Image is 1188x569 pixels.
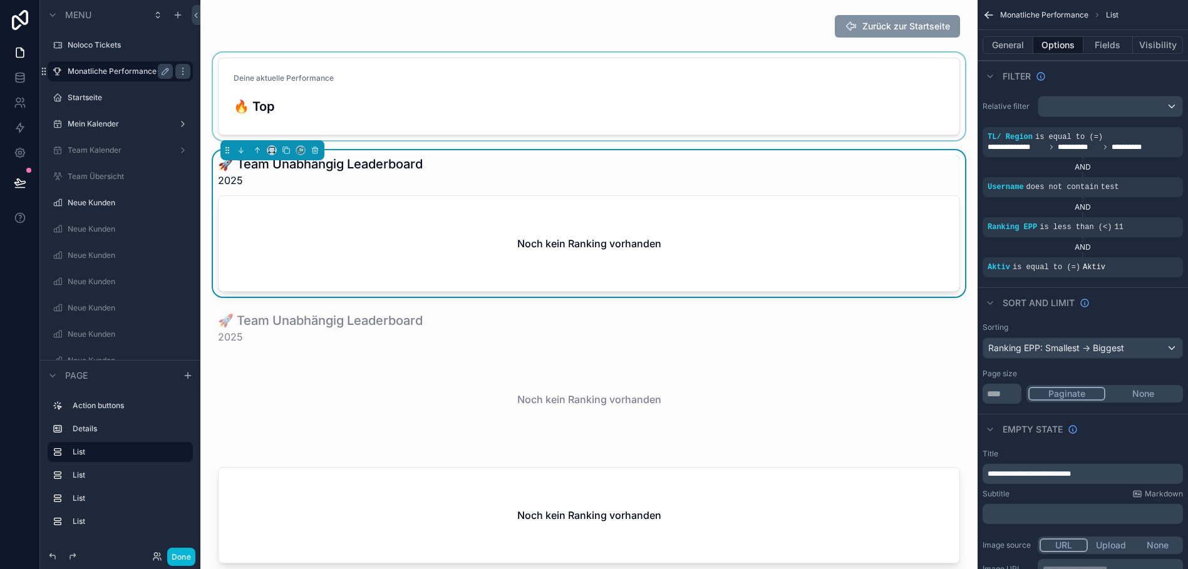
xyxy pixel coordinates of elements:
[1114,223,1123,232] span: 11
[1133,36,1183,54] button: Visibility
[1013,263,1080,272] span: is equal to (=)
[983,202,1183,212] div: AND
[983,337,1183,359] button: Ranking EPP: Smallest -> Biggest
[983,242,1183,252] div: AND
[68,356,190,366] label: Neue Kunden
[73,401,188,411] label: Action buttons
[983,540,1033,550] label: Image source
[983,338,1182,358] div: Ranking EPP: Smallest -> Biggest
[517,236,661,251] h2: Noch kein Ranking vorhanden
[988,263,1010,272] span: Aktiv
[68,145,173,155] label: Team Kalender
[1003,297,1075,309] span: Sort And Limit
[1035,133,1103,141] span: is equal to (=)
[1088,538,1135,552] button: Upload
[983,464,1183,484] div: scrollable content
[65,369,88,382] span: Page
[73,447,183,457] label: List
[1132,489,1183,499] a: Markdown
[1028,387,1105,401] button: Paginate
[73,493,188,503] label: List
[73,424,188,434] label: Details
[1106,10,1118,20] span: List
[988,183,1024,192] span: Username
[68,250,190,260] label: Neue Kunden
[988,133,1033,141] span: TL/ Region
[68,66,168,76] label: Monatliche Performance
[73,516,188,526] label: List
[983,504,1183,524] div: scrollable content
[40,390,200,544] div: scrollable content
[988,223,1037,232] span: Ranking EPP
[1134,538,1181,552] button: None
[1040,223,1112,232] span: is less than (<)
[983,489,1010,499] label: Subtitle
[167,548,195,566] button: Done
[68,303,190,313] label: Neue Kunden
[73,470,188,480] label: List
[1026,183,1098,192] span: does not contain
[68,224,190,234] label: Neue Kunden
[68,40,190,50] label: Noloco Tickets
[1040,538,1088,552] button: URL
[218,155,423,173] h1: 🚀 Team Unabhängig Leaderboard
[68,198,190,208] label: Neue Kunden
[68,172,190,182] label: Team Übersicht
[983,162,1183,172] div: AND
[218,173,423,188] span: 2025
[68,329,190,339] label: Neue Kunden
[65,9,91,21] span: Menu
[983,449,998,459] label: Title
[1105,387,1181,401] button: None
[68,277,190,287] label: Neue Kunden
[1083,36,1134,54] button: Fields
[68,93,190,103] label: Startseite
[1000,10,1088,20] span: Monatliche Performance
[1003,423,1063,436] span: Empty state
[983,36,1033,54] button: General
[983,322,1008,332] label: Sorting
[1003,70,1031,83] span: Filter
[983,369,1017,379] label: Page size
[68,119,173,129] label: Mein Kalender
[1145,489,1183,499] span: Markdown
[983,101,1033,111] label: Relative filter
[1101,183,1119,192] span: test
[1033,36,1083,54] button: Options
[1083,263,1105,272] span: Aktiv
